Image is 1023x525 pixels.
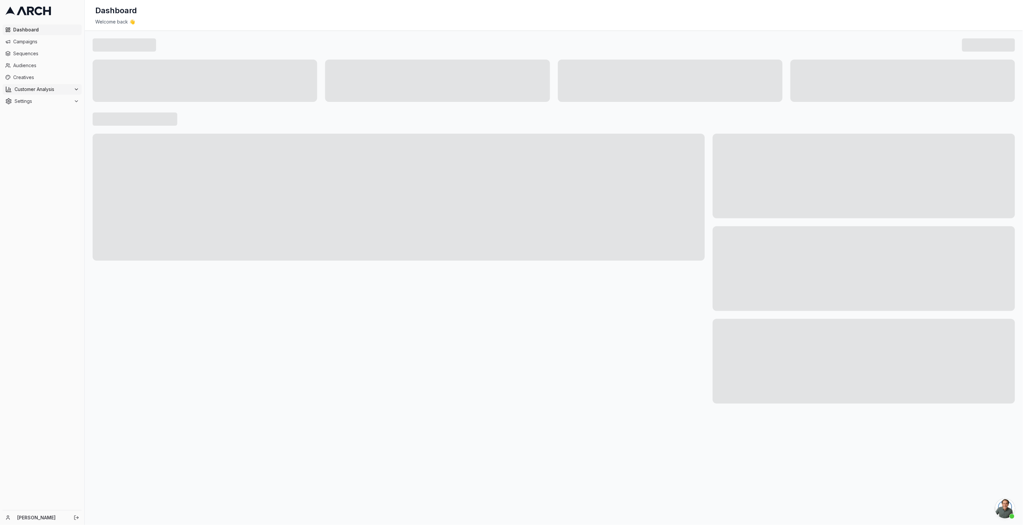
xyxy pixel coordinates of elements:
[3,72,82,83] a: Creatives
[3,84,82,95] button: Customer Analysis
[15,98,71,105] span: Settings
[95,19,1012,25] div: Welcome back 👋
[15,86,71,93] span: Customer Analysis
[995,499,1015,518] div: Open chat
[3,96,82,107] button: Settings
[3,36,82,47] a: Campaigns
[13,26,79,33] span: Dashboard
[72,513,81,522] button: Log out
[95,5,137,16] h1: Dashboard
[3,24,82,35] a: Dashboard
[3,48,82,59] a: Sequences
[13,62,79,69] span: Audiences
[3,60,82,71] a: Audiences
[13,50,79,57] span: Sequences
[13,38,79,45] span: Campaigns
[17,514,66,521] a: [PERSON_NAME]
[13,74,79,81] span: Creatives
